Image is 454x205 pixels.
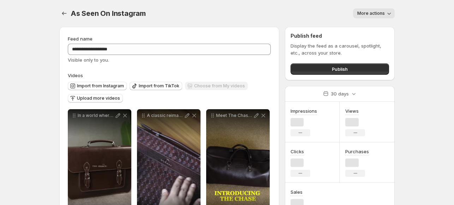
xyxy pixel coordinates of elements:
span: Feed name [68,36,92,42]
span: Videos [68,73,83,78]
p: 30 days [331,90,349,97]
h3: Sales [291,188,303,195]
span: Upload more videos [77,95,120,101]
span: As Seen On Instagram [71,9,146,18]
button: Upload more videos [68,94,123,103]
p: In a world where the modern professional moves seamlessly between tradition and innovation the Le... [78,113,114,118]
h3: Purchases [345,148,369,155]
span: Publish [332,66,348,73]
button: Settings [59,8,69,18]
button: Import from TikTok [130,82,182,90]
h3: Views [345,107,359,114]
button: Publish [291,63,389,75]
span: Import from Instagram [77,83,124,89]
h3: Impressions [291,107,317,114]
span: Visible only to you. [68,57,109,63]
h3: Clicks [291,148,304,155]
button: More actions [353,8,395,18]
h2: Publish feed [291,32,389,39]
button: Import from Instagram [68,82,127,90]
p: A classic reimagined for the modern boardroom Introducing The Dutchcase our braided leather brief... [147,113,184,118]
span: More actions [357,11,385,16]
p: Meet The Chase by [DEMOGRAPHIC_DATA] Crafted from rich full-grain leather in deep brown this trav... [216,113,253,118]
span: Import from TikTok [139,83,179,89]
p: Display the feed as a carousel, spotlight, etc., across your store. [291,42,389,56]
